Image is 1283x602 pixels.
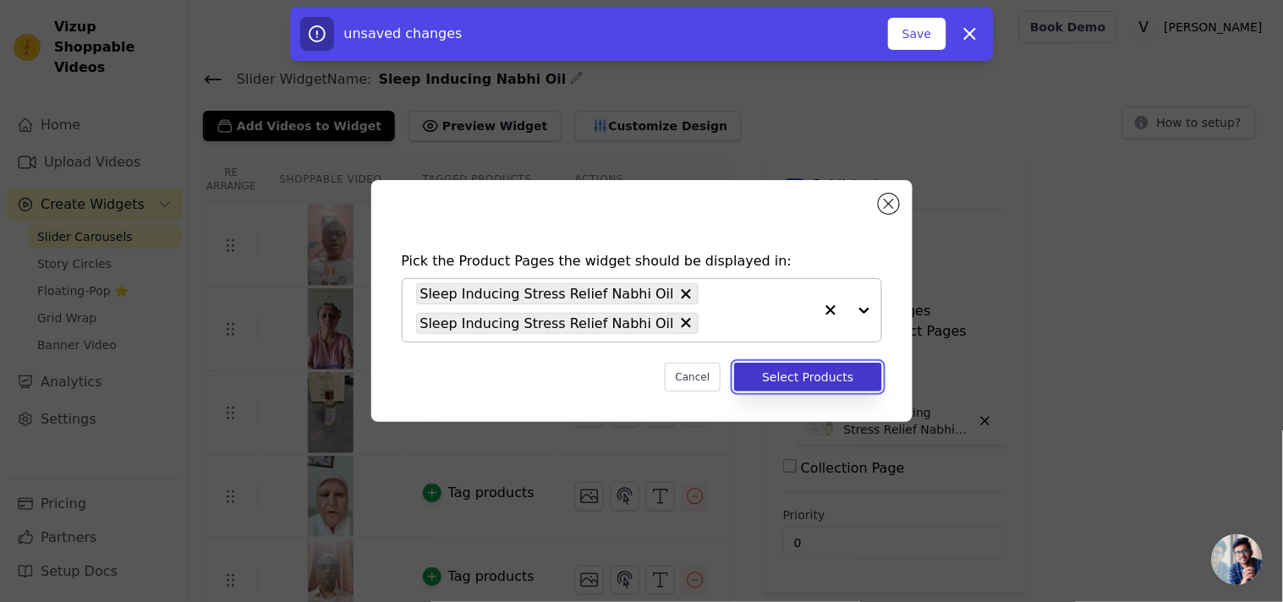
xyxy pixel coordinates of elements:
[734,363,881,391] button: Select Products
[665,363,721,391] button: Cancel
[344,25,463,41] span: unsaved changes
[888,18,946,50] button: Save
[879,194,899,214] button: Close modal
[1212,534,1263,585] a: Open chat
[402,251,882,271] h4: Pick the Product Pages the widget should be displayed in:
[420,313,674,334] span: Sleep Inducing Stress Relief Nabhi Oil
[420,283,674,304] span: Sleep Inducing Stress Relief Nabhi Oil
